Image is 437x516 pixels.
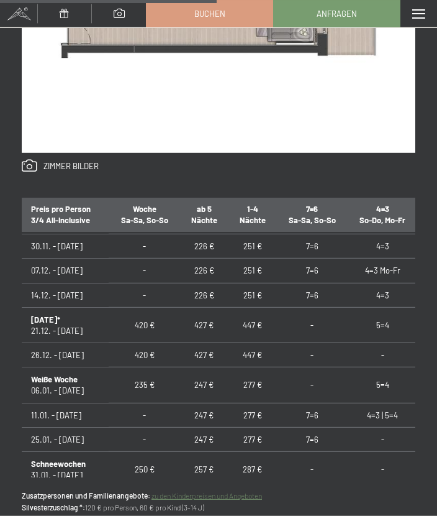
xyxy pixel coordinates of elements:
td: 257 € [180,452,228,487]
span: 3/4 All-Inclusive [31,214,90,224]
th: 1-4 [228,196,277,232]
td: 247 € [180,427,228,451]
td: 247 € [180,367,228,403]
td: 7=6 [277,283,348,307]
b: Weiße Woche [31,374,78,384]
td: 4=3 [348,283,417,307]
td: - [109,234,180,259]
td: 447 € [228,343,277,367]
td: - [277,307,348,343]
span: So-Do, Mo-Fr [359,214,405,224]
td: - [109,259,180,283]
span: Nächte [191,214,217,224]
span: Sa-Sa, So-So [121,214,168,224]
span: Anfragen [317,8,357,19]
td: 7=6 [277,259,348,283]
td: 21.12. - [DATE] [22,307,109,343]
a: Buchen [146,1,273,27]
th: 4=3 [348,196,417,232]
td: 427 € [180,307,228,343]
td: 11.01. - [DATE] [22,403,109,427]
td: 4=3 Mo-Fr [348,259,417,283]
td: 26.12. - [DATE] [22,343,109,367]
td: 06.01. - [DATE] [22,367,109,403]
b: Schneewochen [31,459,86,469]
td: 07.12. - [DATE] [22,259,109,283]
th: ab 5 [180,196,228,232]
td: - [109,403,180,427]
td: 247 € [180,403,228,427]
td: - [348,343,417,367]
td: - [109,427,180,451]
td: 251 € [228,259,277,283]
span: Sa-Sa, So-So [289,214,336,224]
td: 251 € [228,234,277,259]
strong: Zusatzpersonen und Familienangebote: [22,491,150,500]
td: 4=3 [348,234,417,259]
td: 250 € [109,452,180,487]
td: - [277,343,348,367]
td: 277 € [228,367,277,403]
td: 7=6 [277,403,348,427]
td: 5=4 [348,367,417,403]
td: 251 € [228,283,277,307]
td: - [109,283,180,307]
b: [DATE]* [31,315,60,325]
td: 420 € [109,343,180,367]
td: - [277,452,348,487]
td: 226 € [180,283,228,307]
td: 5=4 [348,307,417,343]
td: 30.11. - [DATE] [22,234,109,259]
td: - [348,427,417,451]
td: 447 € [228,307,277,343]
td: 25.01. - [DATE] [22,427,109,451]
th: 7=6 [277,196,348,232]
td: 7=6 [277,427,348,451]
strong: Silvesterzuschlag *: [22,503,85,512]
td: 427 € [180,343,228,367]
td: 226 € [180,234,228,259]
a: Anfragen [274,1,400,27]
td: - [348,452,417,487]
td: 235 € [109,367,180,403]
span: Preis pro Person [31,203,91,213]
td: 226 € [180,259,228,283]
td: 7=6 [277,234,348,259]
td: 287 € [228,452,277,487]
span: Nächte [240,214,266,224]
td: 420 € [109,307,180,343]
td: 277 € [228,403,277,427]
td: 277 € [228,427,277,451]
td: 31.01. - [DATE] [22,452,109,487]
a: zu den Kinderpreisen und Angeboten [151,491,262,500]
td: - [277,367,348,403]
span: Buchen [194,8,225,19]
td: 4=3 | 5=4 [348,403,417,427]
td: 14.12. - [DATE] [22,283,109,307]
